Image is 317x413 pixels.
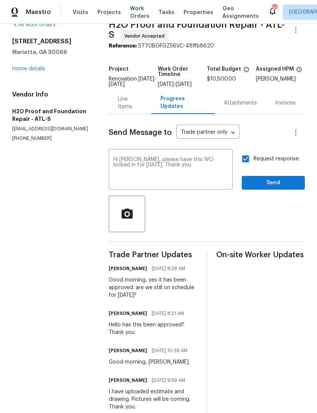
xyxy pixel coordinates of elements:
[109,377,147,384] h6: [PERSON_NAME]
[152,347,187,354] span: [DATE] 10:39 AM
[222,5,259,20] span: Geo Assignments
[109,276,197,299] div: Good morning, yes it has been approved. are we still on schedule for [DATE]?
[109,129,172,136] span: Send Message to
[256,66,294,72] h5: Assigned HPM
[158,66,207,77] h5: Work Order Timeline
[109,43,137,49] b: Reference:
[256,76,305,82] div: [PERSON_NAME]
[207,66,241,72] h5: Total Budget
[12,38,90,45] h2: [STREET_ADDRESS]
[12,108,90,123] h5: H2O Proof and Foundation Repair - ATL-S
[118,95,142,111] div: Line Items
[158,82,192,87] span: -
[26,8,51,16] span: Maestro
[12,22,55,27] a: All work orders
[176,127,239,139] div: Trade partner only
[254,155,299,163] span: Request response
[113,157,228,184] textarea: Hi [PERSON_NAME], please have this WO locked in for [DATE]. Thank you.
[243,66,249,76] span: The total cost of line items that have been proposed by Opendoor. This sum includes line items th...
[152,310,184,317] span: [DATE] 8:21 AM
[109,321,197,336] div: Hello has this been approved? Thank you.
[130,5,149,20] span: Work Orders
[152,265,185,272] span: [DATE] 8:28 AM
[152,377,185,384] span: [DATE] 9:59 AM
[109,251,197,259] span: Trade Partner Updates
[109,347,147,354] h6: [PERSON_NAME]
[109,310,147,317] h6: [PERSON_NAME]
[248,178,299,188] span: Send
[109,82,125,87] span: [DATE]
[97,8,121,16] span: Projects
[12,48,90,56] h5: Marietta, GA 30066
[12,135,90,142] p: [PHONE_NUMBER]
[216,251,305,259] span: On-site Worker Updates
[109,42,305,50] div: 5770BGFGZ56VC-48ffb8620
[109,265,147,272] h6: [PERSON_NAME]
[109,20,285,39] span: H2O Proof and Foundation Repair - ATL-S
[242,176,305,190] button: Send
[176,82,192,87] span: [DATE]
[296,66,302,76] span: The hpm assigned to this work order.
[272,5,277,12] div: 108
[12,66,45,71] a: Home details
[124,32,168,40] span: Vendor Accepted
[109,388,197,411] div: I have uploaded estimate and drawing. Pictures will be coming. Thank you.
[224,99,257,107] div: Attachments
[158,82,174,87] span: [DATE]
[109,66,128,72] h5: Project
[160,95,206,110] div: Progress Updates
[158,9,174,15] span: Tasks
[73,8,88,16] span: Visits
[109,76,156,87] span: -
[12,91,90,98] h4: Vendor Info
[109,358,192,366] div: Good morning, [PERSON_NAME].
[138,76,154,82] span: [DATE]
[275,99,296,107] div: Invoices
[12,126,90,132] p: [EMAIL_ADDRESS][DOMAIN_NAME]
[184,8,213,16] span: Properties
[109,76,156,87] span: Renovation
[207,76,236,82] span: $10,500.00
